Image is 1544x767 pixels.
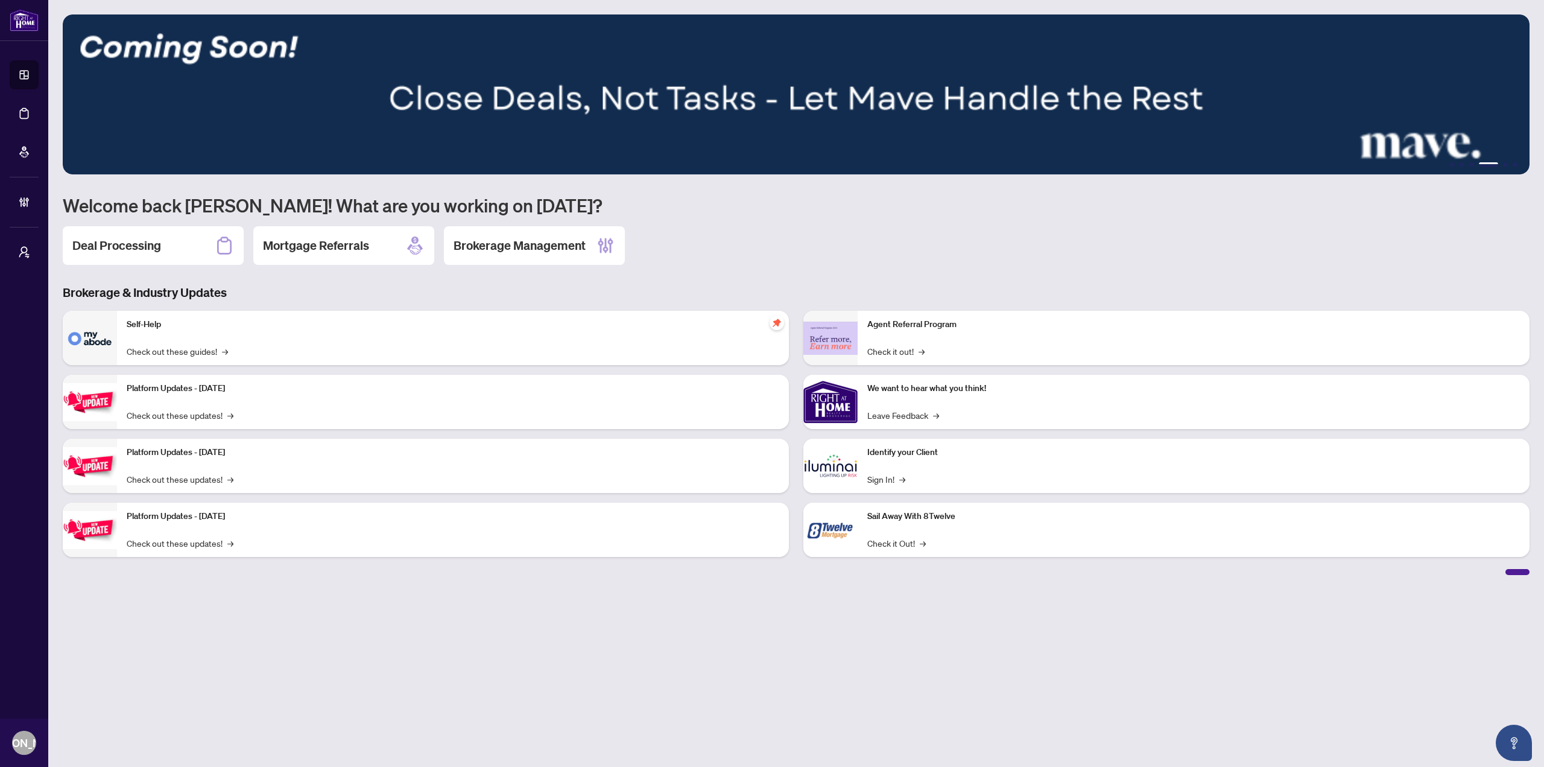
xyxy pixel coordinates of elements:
button: 2 [1460,162,1464,167]
p: Platform Updates - [DATE] [127,510,779,523]
img: Platform Updates - July 21, 2025 [63,383,117,421]
h2: Mortgage Referrals [263,237,369,254]
span: → [227,536,233,550]
a: Check out these updates!→ [127,536,233,550]
img: Identify your Client [803,439,858,493]
img: We want to hear what you think! [803,375,858,429]
span: → [227,473,233,486]
span: → [227,409,233,422]
img: logo [10,9,39,31]
img: Sail Away With 8Twelve [803,503,858,557]
button: 1 [1450,162,1455,167]
img: Platform Updates - July 8, 2025 [63,447,117,485]
span: → [920,536,926,550]
span: → [919,345,925,358]
a: Check out these updates!→ [127,409,233,422]
span: pushpin [770,316,784,330]
button: Open asap [1496,725,1532,761]
a: Check out these guides!→ [127,345,228,358]
p: Identify your Client [867,446,1520,459]
p: Self-Help [127,318,779,331]
p: Sail Away With 8Twelve [867,510,1520,523]
p: Platform Updates - [DATE] [127,382,779,395]
button: 3 [1469,162,1474,167]
img: Platform Updates - June 23, 2025 [63,511,117,549]
p: Agent Referral Program [867,318,1520,331]
img: Agent Referral Program [803,322,858,355]
a: Check it out!→ [867,345,925,358]
a: Check it Out!→ [867,536,926,550]
p: Platform Updates - [DATE] [127,446,779,459]
span: user-switch [18,246,30,258]
a: Leave Feedback→ [867,409,939,422]
p: We want to hear what you think! [867,382,1520,395]
button: 4 [1479,162,1498,167]
img: Slide 3 [63,14,1530,174]
button: 6 [1513,162,1517,167]
h2: Brokerage Management [454,237,586,254]
a: Check out these updates!→ [127,473,233,486]
span: → [222,345,228,358]
h3: Brokerage & Industry Updates [63,284,1530,301]
h2: Deal Processing [72,237,161,254]
h1: Welcome back [PERSON_NAME]! What are you working on [DATE]? [63,194,1530,217]
span: → [899,473,905,486]
button: 5 [1503,162,1508,167]
img: Self-Help [63,311,117,365]
a: Sign In!→ [867,473,905,486]
span: → [933,409,939,422]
